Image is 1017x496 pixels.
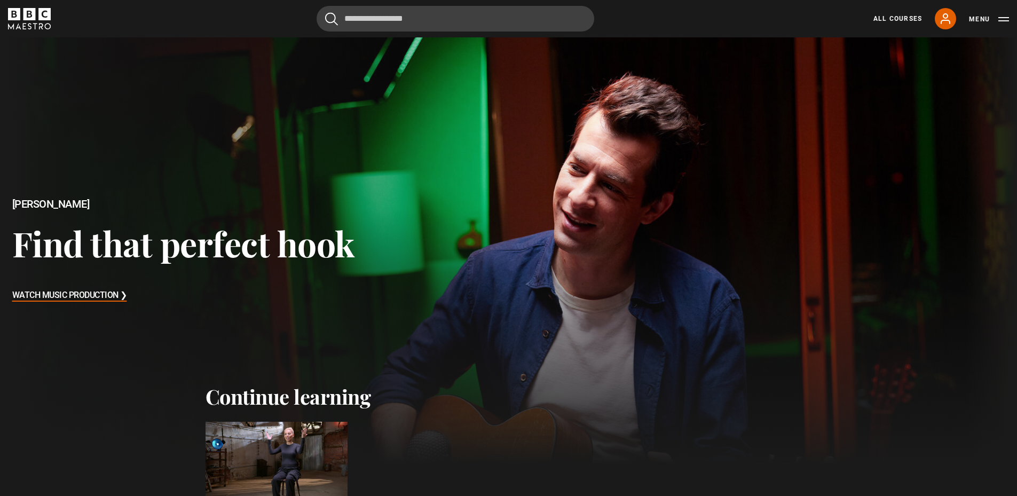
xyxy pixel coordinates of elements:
button: Toggle navigation [969,14,1009,25]
svg: BBC Maestro [8,8,51,29]
h3: Find that perfect hook [12,223,354,264]
a: All Courses [873,14,922,23]
h2: [PERSON_NAME] [12,198,354,210]
button: Submit the search query [325,12,338,26]
input: Search [317,6,594,32]
h2: Continue learning [206,384,812,409]
h3: Watch Music Production ❯ [12,288,127,304]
